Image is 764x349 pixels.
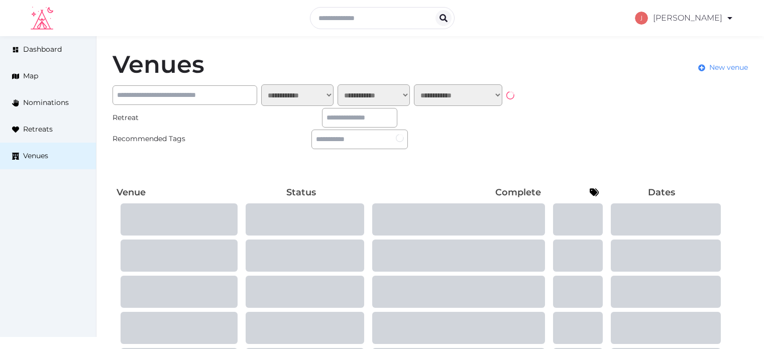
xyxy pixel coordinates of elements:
[698,62,748,73] a: New venue
[113,52,204,76] h1: Venues
[635,4,734,32] a: [PERSON_NAME]
[23,124,53,135] span: Retreats
[603,183,721,201] th: Dates
[23,44,62,55] span: Dashboard
[23,97,69,108] span: Nominations
[113,183,238,201] th: Venue
[23,71,38,81] span: Map
[23,151,48,161] span: Venues
[238,183,364,201] th: Status
[709,62,748,73] span: New venue
[113,134,209,144] div: Recommended Tags
[364,183,545,201] th: Complete
[113,112,209,123] div: Retreat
